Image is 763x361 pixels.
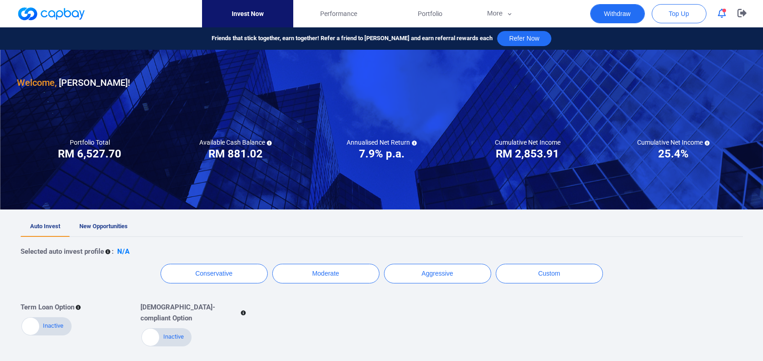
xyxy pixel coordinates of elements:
[112,246,114,257] p: :
[58,146,121,161] h3: RM 6,527.70
[21,246,104,257] p: Selected auto invest profile
[21,302,74,313] p: Term Loan Option
[208,146,263,161] h3: RM 881.02
[359,146,405,161] h3: 7.9% p.a.
[140,302,239,324] p: [DEMOGRAPHIC_DATA]-compliant Option
[272,264,379,283] button: Moderate
[70,138,110,146] h5: Portfolio Total
[199,138,272,146] h5: Available Cash Balance
[496,264,603,283] button: Custom
[590,4,645,23] button: Withdraw
[669,9,689,18] span: Top Up
[496,146,559,161] h3: RM 2,853.91
[161,264,268,283] button: Conservative
[30,223,60,230] span: Auto Invest
[212,34,493,43] span: Friends that stick together, earn together! Refer a friend to [PERSON_NAME] and earn referral rew...
[384,264,491,283] button: Aggressive
[495,138,561,146] h5: Cumulative Net Income
[79,223,128,230] span: New Opportunities
[117,246,130,257] p: N/A
[418,9,442,19] span: Portfolio
[637,138,710,146] h5: Cumulative Net Income
[17,77,57,88] span: Welcome,
[347,138,417,146] h5: Annualised Net Return
[658,146,689,161] h3: 25.4%
[320,9,357,19] span: Performance
[17,75,130,90] h3: [PERSON_NAME] !
[652,4,706,23] button: Top Up
[497,31,551,46] button: Refer Now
